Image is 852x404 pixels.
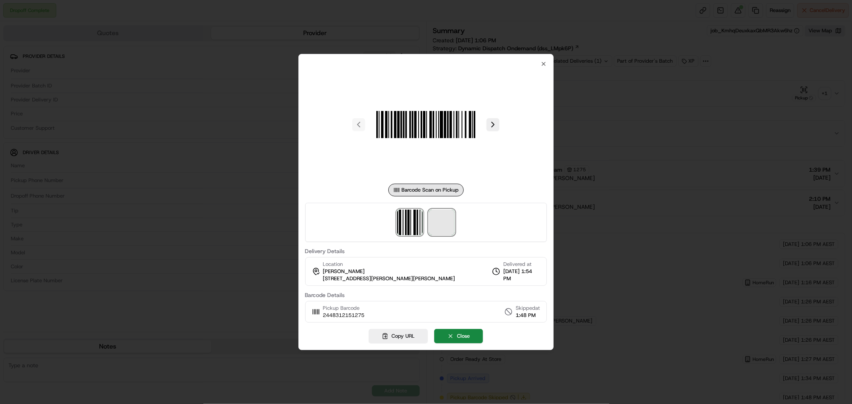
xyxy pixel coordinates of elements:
[305,248,547,254] label: Delivery Details
[323,268,365,275] span: [PERSON_NAME]
[503,261,540,268] span: Delivered at
[323,305,365,312] span: Pickup Barcode
[323,312,365,319] span: 2448312151275
[434,329,483,343] button: Close
[397,210,423,235] img: barcode_scan_on_pickup image
[516,312,540,319] span: 1:48 PM
[323,275,455,282] span: [STREET_ADDRESS][PERSON_NAME][PERSON_NAME]
[388,184,464,196] div: Barcode Scan on Pickup
[369,329,428,343] button: Copy URL
[368,67,483,182] img: barcode_scan_on_pickup image
[503,268,540,282] span: [DATE] 1:54 PM
[516,305,540,312] span: Skipped at
[323,261,343,268] span: Location
[305,292,547,298] label: Barcode Details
